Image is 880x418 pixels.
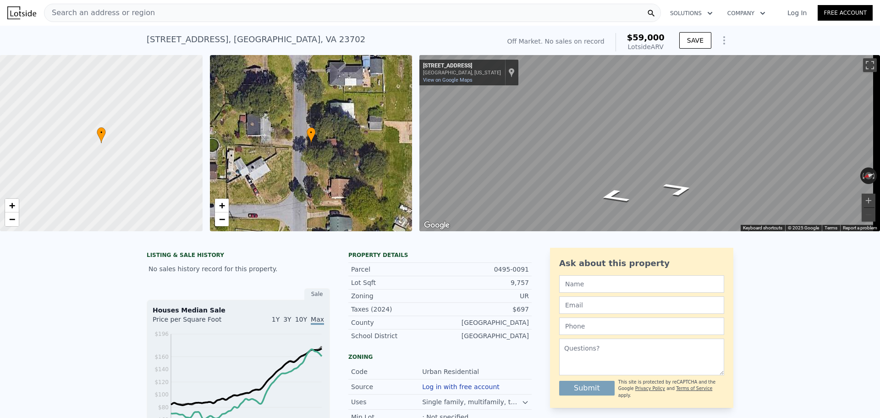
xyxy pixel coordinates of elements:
[663,5,720,22] button: Solutions
[559,275,724,293] input: Name
[679,32,711,49] button: SAVE
[215,212,229,226] a: Zoom out
[97,127,106,143] div: •
[423,62,501,70] div: [STREET_ADDRESS]
[676,386,712,391] a: Terms of Service
[147,33,365,46] div: [STREET_ADDRESS] , [GEOGRAPHIC_DATA] , VA 23702
[440,331,529,340] div: [GEOGRAPHIC_DATA]
[720,5,773,22] button: Company
[843,225,877,230] a: Report a problem
[422,383,500,390] button: Log in with free account
[295,316,307,323] span: 10Y
[627,33,665,42] span: $59,000
[351,305,440,314] div: Taxes (2024)
[627,42,665,51] div: Lotside ARV
[153,315,238,329] div: Price per Square Foot
[154,366,169,373] tspan: $140
[862,208,875,222] button: Zoom out
[507,37,604,46] div: Off Market. No sales on record
[872,167,877,184] button: Rotate clockwise
[215,199,229,212] a: Zoom in
[440,278,529,287] div: 9,757
[422,367,481,376] div: Urban Residential
[351,397,422,407] div: Uses
[44,7,155,18] span: Search an address or region
[348,251,532,259] div: Property details
[585,186,643,206] path: Go North, Finchley Rd
[272,316,280,323] span: 1Y
[776,8,818,17] a: Log In
[422,397,522,407] div: Single family, multifamily, three-to-four family dwellings, townhouses, upper story dwellings, gr...
[9,200,15,211] span: +
[422,219,452,231] img: Google
[860,170,878,182] button: Reset the view
[559,296,724,314] input: Email
[304,288,330,300] div: Sale
[283,316,291,323] span: 3Y
[422,219,452,231] a: Open this area in Google Maps (opens a new window)
[423,70,501,76] div: [GEOGRAPHIC_DATA], [US_STATE]
[351,265,440,274] div: Parcel
[818,5,873,21] a: Free Account
[147,251,330,261] div: LISTING & SALE HISTORY
[153,306,324,315] div: Houses Median Sale
[154,379,169,385] tspan: $120
[351,318,440,327] div: County
[618,379,724,399] div: This site is protected by reCAPTCHA and the Google and apply.
[825,225,837,230] a: Terms (opens in new tab)
[9,213,15,225] span: −
[219,213,225,225] span: −
[423,77,473,83] a: View on Google Maps
[351,331,440,340] div: School District
[559,318,724,335] input: Phone
[559,257,724,270] div: Ask about this property
[650,178,707,199] path: Go South, Finchley Rd
[440,305,529,314] div: $697
[147,261,330,277] div: No sales history record for this property.
[351,367,422,376] div: Code
[788,225,819,230] span: © 2025 Google
[219,200,225,211] span: +
[862,194,875,207] button: Zoom in
[351,278,440,287] div: Lot Sqft
[440,318,529,327] div: [GEOGRAPHIC_DATA]
[860,167,865,184] button: Rotate counterclockwise
[440,291,529,301] div: UR
[440,265,529,274] div: 0495-0091
[743,225,782,231] button: Keyboard shortcuts
[158,404,169,411] tspan: $80
[419,55,880,231] div: Street View
[5,212,19,226] a: Zoom out
[307,128,316,137] span: •
[154,391,169,398] tspan: $100
[5,199,19,212] a: Zoom in
[559,381,615,396] button: Submit
[351,382,422,391] div: Source
[351,291,440,301] div: Zoning
[419,55,880,231] div: Map
[7,6,36,19] img: Lotside
[635,386,665,391] a: Privacy Policy
[311,316,324,325] span: Max
[307,127,316,143] div: •
[863,58,877,72] button: Toggle fullscreen view
[715,31,733,50] button: Show Options
[97,128,106,137] span: •
[154,354,169,360] tspan: $160
[154,331,169,337] tspan: $196
[348,353,532,361] div: Zoning
[508,67,515,78] a: Show location on map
